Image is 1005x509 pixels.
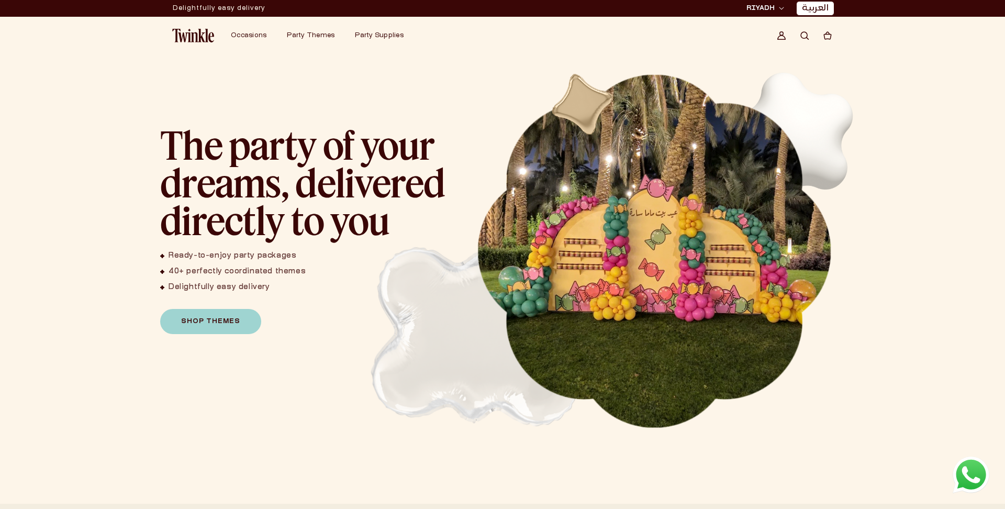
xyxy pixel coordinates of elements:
li: Ready-to-enjoy party packages [160,251,306,261]
div: 1 / 1 [468,65,840,437]
span: Party Supplies [355,32,404,39]
img: 3D golden Balloon [543,65,622,145]
a: Party Themes [287,31,334,40]
li: 40+ perfectly coordinated themes [160,267,306,276]
a: العربية [802,3,829,14]
summary: Search [793,24,816,47]
img: 3D white Balloon [314,177,623,486]
summary: Occasions [225,25,281,46]
span: Occasions [231,32,266,39]
button: RIYADH [743,3,787,14]
a: Party Supplies [355,31,404,40]
span: Party Themes [287,32,334,39]
li: Delightfully easy delivery [160,283,306,292]
p: Delightfully easy delivery [173,1,265,16]
summary: Party Themes [281,25,349,46]
span: RIYADH [746,4,775,13]
a: Occasions [231,31,266,40]
img: Twinkle [172,29,214,42]
img: Slider balloon [726,57,868,199]
h2: The party of your dreams, delivered directly to you [160,126,453,239]
summary: Party Supplies [349,25,418,46]
div: Announcement [173,1,265,16]
a: Shop Themes [160,309,261,334]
